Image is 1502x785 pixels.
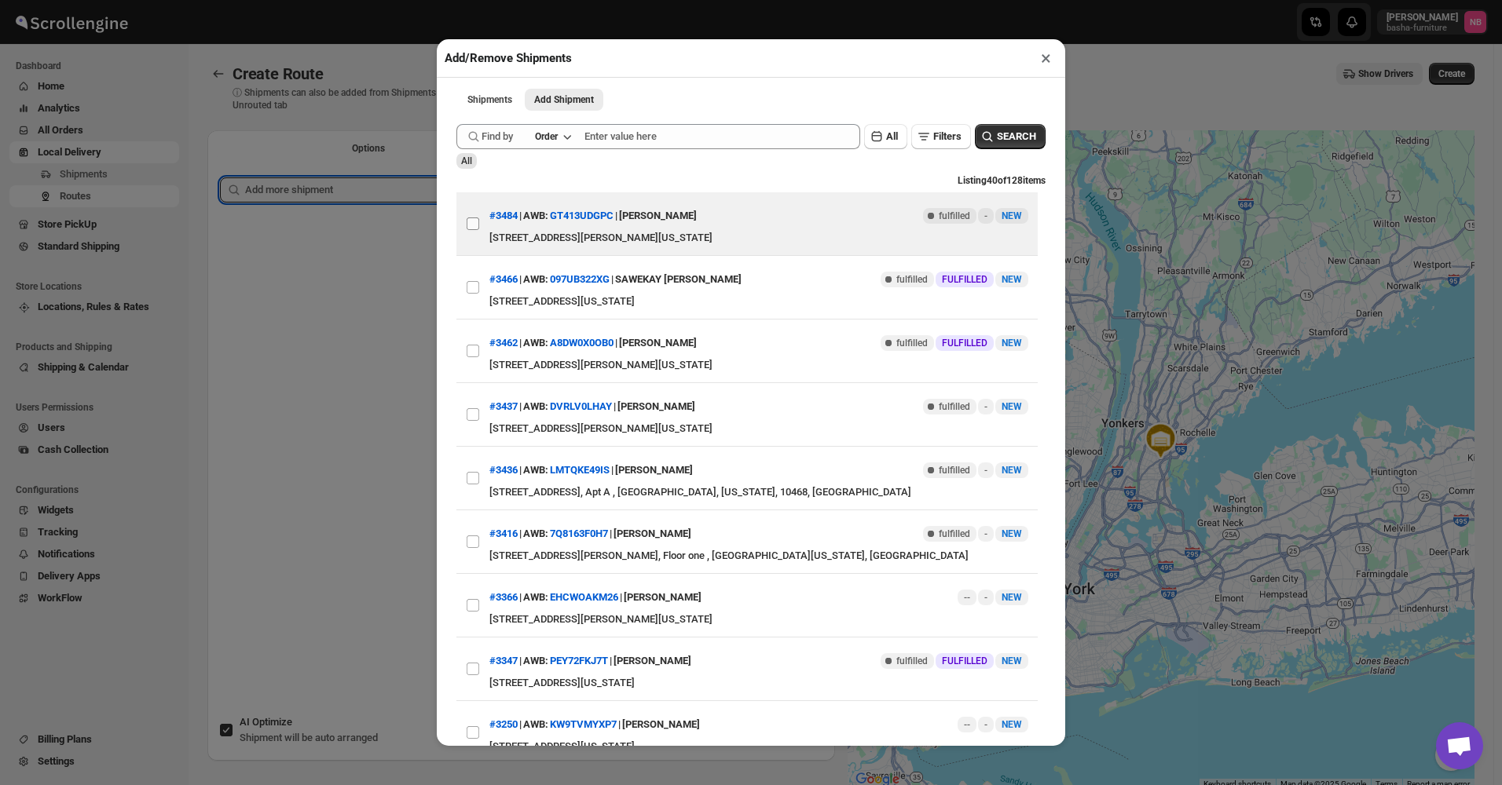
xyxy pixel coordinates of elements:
[550,273,610,285] button: 097UB322XG
[1002,719,1022,730] span: NEW
[614,647,691,675] div: [PERSON_NAME]
[1002,338,1022,349] span: NEW
[534,93,594,106] span: Add Shipment
[489,739,1028,754] div: [STREET_ADDRESS][US_STATE]
[482,129,513,144] span: Find by
[489,548,1028,564] div: [STREET_ADDRESS][PERSON_NAME], Floor one , [GEOGRAPHIC_DATA][US_STATE], [GEOGRAPHIC_DATA]
[523,717,548,732] span: AWB:
[489,337,518,349] button: #3462
[489,583,702,612] div: | |
[624,583,702,612] div: [PERSON_NAME]
[550,464,610,476] button: LMTQKE49IS
[939,400,970,413] span: fulfilled
[614,520,691,548] div: [PERSON_NAME]
[1002,655,1022,666] span: NEW
[939,210,970,222] span: fulfilled
[933,130,962,142] span: Filters
[489,718,518,730] button: #3250
[461,155,472,166] span: All
[489,230,1028,246] div: [STREET_ADDRESS][PERSON_NAME][US_STATE]
[1002,274,1022,285] span: NEW
[489,655,518,666] button: #3347
[550,591,618,603] button: EHCWOAKM26
[550,655,608,666] button: PEY72FKJ7T
[489,520,691,548] div: | |
[526,126,580,148] button: Order
[1002,592,1022,603] span: NEW
[1002,528,1022,539] span: NEW
[489,528,518,539] button: #3416
[939,464,970,476] span: fulfilled
[489,710,700,739] div: | |
[997,129,1036,144] span: SEARCH
[550,400,612,412] button: DVRLV0LHAY
[489,400,518,412] button: #3437
[207,165,835,680] div: Selected Shipments
[942,337,987,349] span: FULFILLED
[984,210,987,222] span: -
[896,337,928,349] span: fulfilled
[896,655,928,667] span: fulfilled
[550,718,617,730] button: KW9TVMYXP7
[1035,47,1057,69] button: ×
[984,528,987,540] span: -
[489,675,1028,691] div: [STREET_ADDRESS][US_STATE]
[964,718,970,731] span: --
[984,400,987,413] span: -
[489,392,695,421] div: | |
[489,612,1028,627] div: [STREET_ADDRESS][PERSON_NAME][US_STATE]
[489,273,518,285] button: #3466
[523,462,548,478] span: AWB:
[911,124,971,149] button: Filters
[886,130,898,142] span: All
[489,210,518,221] button: #3484
[984,718,987,731] span: -
[622,710,700,739] div: [PERSON_NAME]
[1436,722,1483,769] a: Open chat
[896,273,928,286] span: fulfilled
[489,647,691,675] div: | |
[523,208,548,224] span: AWB:
[1002,210,1022,221] span: NEW
[489,591,518,603] button: #3366
[615,265,742,294] div: SAWEKAY [PERSON_NAME]
[619,202,697,230] div: [PERSON_NAME]
[523,590,548,605] span: AWB:
[984,464,987,476] span: -
[617,392,695,421] div: [PERSON_NAME]
[467,93,512,106] span: Shipments
[523,526,548,542] span: AWB:
[489,357,1028,373] div: [STREET_ADDRESS][PERSON_NAME][US_STATE]
[523,399,548,414] span: AWB:
[615,456,693,484] div: [PERSON_NAME]
[445,50,572,66] h2: Add/Remove Shipments
[1002,401,1022,412] span: NEW
[964,591,970,604] span: --
[942,273,987,286] span: FULFILLED
[489,329,697,357] div: | |
[550,337,614,349] button: A8DW0X0OB0
[489,456,693,484] div: | |
[489,421,1028,436] div: [STREET_ADDRESS][PERSON_NAME][US_STATE]
[523,272,548,287] span: AWB:
[1002,465,1022,476] span: NEW
[535,130,558,143] div: Order
[489,294,1028,309] div: [STREET_ADDRESS][US_STATE]
[939,528,970,540] span: fulfilled
[523,335,548,351] span: AWB:
[489,265,742,294] div: | |
[550,528,608,539] button: 7Q8163F0H7
[984,591,987,604] span: -
[550,210,614,221] button: GT413UDGPC
[975,124,1046,149] button: SEARCH
[864,124,907,149] button: All
[619,329,697,357] div: [PERSON_NAME]
[489,202,697,230] div: | |
[523,653,548,669] span: AWB:
[489,464,518,476] button: #3436
[942,655,987,667] span: FULFILLED
[584,124,860,149] input: Enter value here
[489,484,1028,500] div: [STREET_ADDRESS], Apt A , [GEOGRAPHIC_DATA], [US_STATE], 10468, [GEOGRAPHIC_DATA]
[958,175,1046,186] span: Listing 40 of 128 items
